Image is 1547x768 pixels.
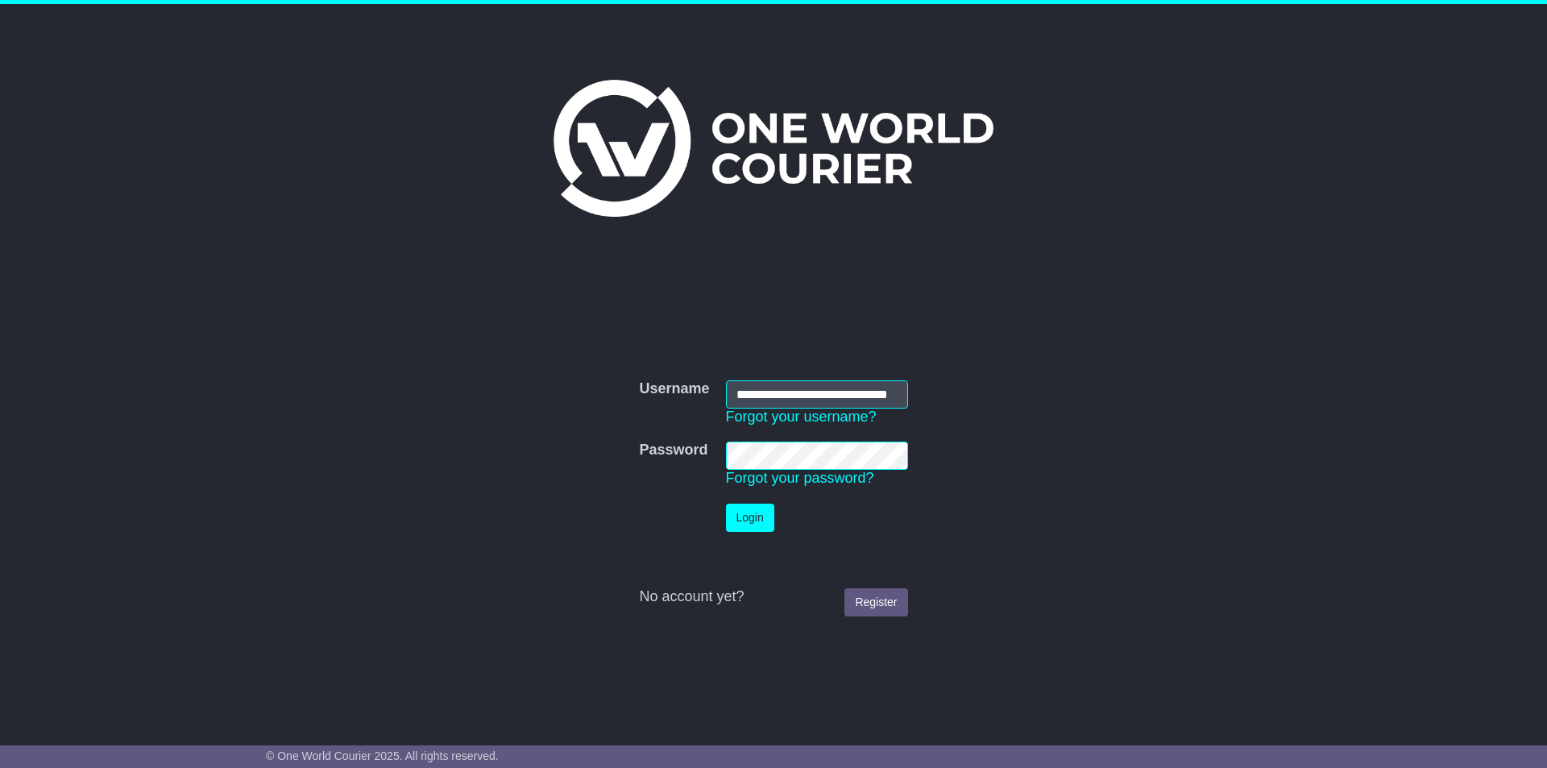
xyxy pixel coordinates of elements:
img: One World [554,80,993,217]
a: Forgot your username? [726,409,877,425]
span: © One World Courier 2025. All rights reserved. [266,749,499,762]
label: Username [639,380,709,398]
a: Register [844,588,907,616]
label: Password [639,442,707,459]
button: Login [726,504,774,532]
div: No account yet? [639,588,907,606]
a: Forgot your password? [726,470,874,486]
